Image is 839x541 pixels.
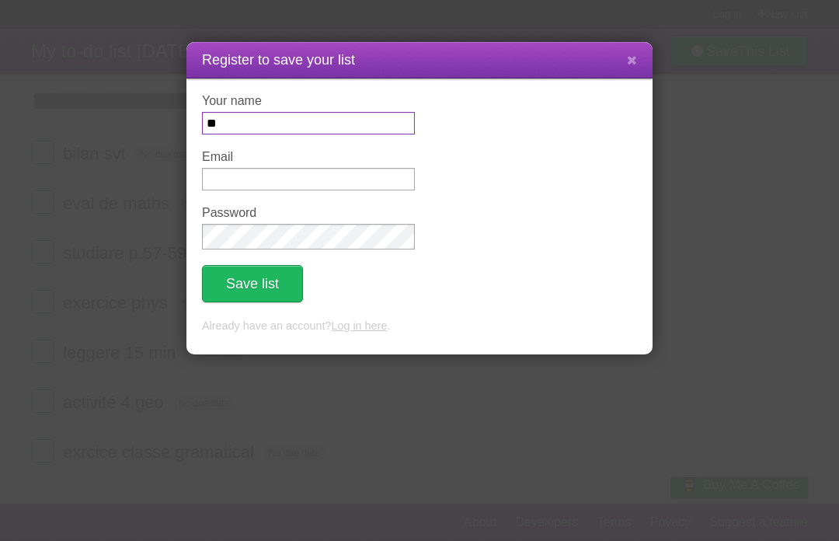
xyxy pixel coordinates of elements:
label: Password [202,206,415,220]
label: Your name [202,94,415,108]
a: Log in here [331,319,387,332]
p: Already have an account? . [202,318,637,335]
h1: Register to save your list [202,50,637,71]
button: Save list [202,265,303,302]
label: Email [202,150,415,164]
